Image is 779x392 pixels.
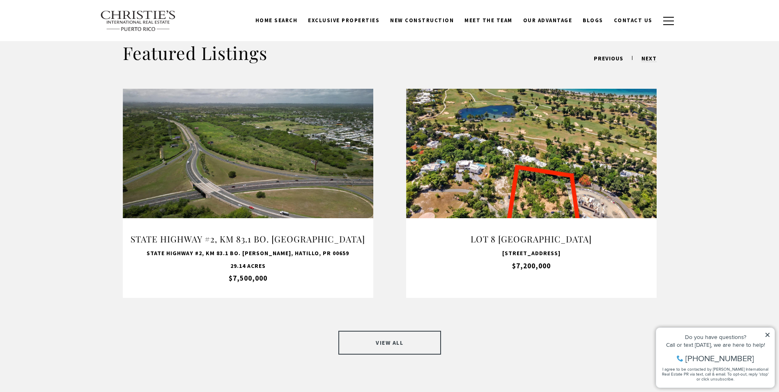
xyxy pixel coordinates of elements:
[9,18,119,24] div: Do you have questions?
[34,39,102,47] span: [PHONE_NUMBER]
[518,13,578,28] a: Our Advantage
[308,17,379,24] span: Exclusive Properties
[577,13,609,28] a: Blogs
[338,331,441,355] a: VIEW ALL
[303,13,385,28] a: Exclusive Properties
[583,17,603,24] span: Blogs
[123,42,267,65] h2: Featured Listings
[9,26,119,32] div: Call or text [DATE], we are here to help!
[385,13,459,28] a: New Construction
[641,55,657,62] span: next
[459,13,518,28] a: Meet the Team
[10,51,117,66] span: I agree to be contacted by [PERSON_NAME] International Real Estate PR via text, call & email. To ...
[614,17,653,24] span: Contact Us
[250,13,303,28] a: Home Search
[658,9,679,33] button: button
[523,17,572,24] span: Our Advantage
[594,55,623,62] span: previous
[390,17,454,24] span: New Construction
[100,10,177,32] img: Christie's International Real Estate text transparent background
